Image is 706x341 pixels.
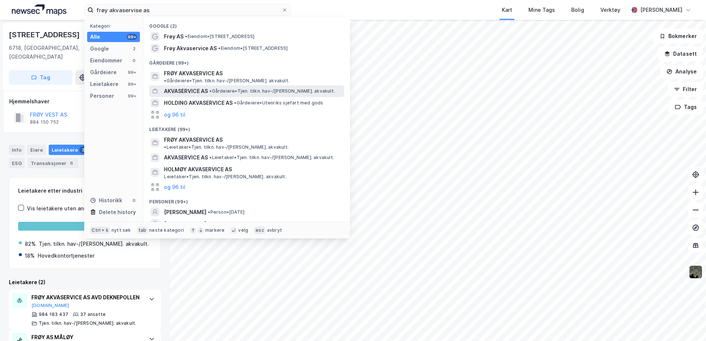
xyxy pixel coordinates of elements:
[143,54,350,68] div: Gårdeiere (99+)
[669,306,706,341] iframe: Chat Widget
[31,303,69,309] button: [DOMAIN_NAME]
[39,240,149,248] div: Tjen. tilkn. hav-/[PERSON_NAME]. akvakult.
[600,6,620,14] div: Verktøy
[112,227,131,233] div: nytt søk
[164,220,206,228] span: [PERSON_NAME]
[149,227,184,233] div: neste kategori
[238,227,248,233] div: velg
[689,265,703,279] img: 9k=
[9,278,161,287] div: Leietakere (2)
[9,145,24,155] div: Info
[502,6,512,14] div: Kart
[39,320,136,326] div: Tjen. tilkn. hav-/[PERSON_NAME]. akvakult.
[127,93,137,99] div: 99+
[164,32,184,41] span: Frøy AS
[127,81,137,87] div: 99+
[18,186,152,195] div: Leietakere etter industri
[90,227,110,234] div: Ctrl + k
[25,240,36,248] div: 82%
[208,221,244,227] span: Person • [DATE]
[164,87,208,96] span: AKVASERVICE AS
[137,227,148,234] div: tab
[571,6,584,14] div: Bolig
[99,208,136,217] div: Delete history
[164,153,208,162] span: AKVASERVICE AS
[68,159,75,167] div: 6
[31,293,141,302] div: FRØY AKVASERVICE AS AVD DEKNEPOLLEN
[208,209,210,215] span: •
[143,17,350,31] div: Google (2)
[528,6,555,14] div: Mine Tags
[9,44,130,61] div: 6718, [GEOGRAPHIC_DATA], [GEOGRAPHIC_DATA]
[131,46,137,52] div: 2
[164,78,289,84] span: Gårdeiere • Tjen. tilkn. hav-/[PERSON_NAME]. akvakult.
[205,227,225,233] div: markere
[9,70,72,85] button: Tag
[9,158,25,168] div: ESG
[90,32,100,41] div: Alle
[234,100,236,106] span: •
[669,100,703,114] button: Tags
[27,204,97,213] div: Vis leietakere uten ansatte
[164,144,289,150] span: Leietaker • Tjen. tilkn. hav-/[PERSON_NAME]. akvakult.
[164,69,223,78] span: FRØY AKVASERVICE AS
[131,58,137,63] div: 0
[28,158,78,168] div: Transaksjoner
[39,311,68,317] div: 984 183 437
[218,45,220,51] span: •
[668,82,703,97] button: Filter
[90,23,140,29] div: Kategori
[38,251,95,260] div: Hovedkontortjenester
[164,44,217,53] span: Frøy Akvaservice AS
[254,227,265,234] div: esc
[12,4,66,15] img: logo.a4113a55bc3d86da70a041830d287a7e.svg
[640,6,682,14] div: [PERSON_NAME]
[79,146,87,154] div: 2
[131,197,137,203] div: 0
[164,144,166,150] span: •
[164,165,341,174] span: HOLMØY AKVASERVICE AS
[164,110,185,119] button: og 96 til
[218,45,288,51] span: Eiendom • [STREET_ADDRESS]
[127,69,137,75] div: 99+
[80,311,106,317] div: 37 ansatte
[267,227,282,233] div: avbryt
[90,56,122,65] div: Eiendommer
[209,155,212,160] span: •
[164,78,166,83] span: •
[234,100,323,106] span: Gårdeiere • Utenriks sjøfart med gods
[164,183,185,192] button: og 96 til
[164,99,233,107] span: HOLDING AKVASERVICE AS
[185,34,187,39] span: •
[164,174,286,180] span: Leietaker • Tjen. tilkn. hav-/[PERSON_NAME]. akvakult.
[164,135,223,144] span: FRØY AKVASERVICE AS
[27,145,46,155] div: Eiere
[127,34,137,40] div: 99+
[185,34,254,39] span: Eiendom • [STREET_ADDRESS]
[209,88,335,94] span: Gårdeiere • Tjen. tilkn. hav-/[PERSON_NAME]. akvakult.
[164,208,206,217] span: [PERSON_NAME]
[209,88,212,94] span: •
[143,121,350,134] div: Leietakere (99+)
[93,4,282,15] input: Søk på adresse, matrikkel, gårdeiere, leietakere eller personer
[658,46,703,61] button: Datasett
[143,193,350,206] div: Personer (99+)
[90,68,117,77] div: Gårdeiere
[9,97,161,106] div: Hjemmelshaver
[660,64,703,79] button: Analyse
[90,44,109,53] div: Google
[208,221,210,227] span: •
[9,29,81,41] div: [STREET_ADDRESS]
[30,119,59,125] div: 884 150 752
[209,155,334,161] span: Leietaker • Tjen. tilkn. hav-/[PERSON_NAME]. akvakult.
[25,251,35,260] div: 18%
[90,92,114,100] div: Personer
[90,196,122,205] div: Historikk
[49,145,90,155] div: Leietakere
[90,80,119,89] div: Leietakere
[208,209,244,215] span: Person • [DATE]
[653,29,703,44] button: Bokmerker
